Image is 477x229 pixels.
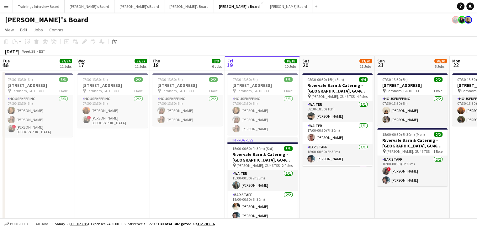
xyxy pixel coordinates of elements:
[386,88,419,93] span: Farnham, GU10 3DJ
[87,88,119,93] span: Farnham, GU10 3DJ
[307,77,344,82] span: 08:30-00:30 (16h) (Sun)
[214,0,265,13] button: [PERSON_NAME]'s Board
[2,61,10,69] span: 16
[434,59,447,63] span: 28/30
[387,167,391,171] span: !
[464,16,472,24] app-user-avatar: Nikoleta Gehfeld
[152,73,223,126] app-job-card: 07:30-13:30 (6h)2/2[STREET_ADDRESS] Farnham, GU10 3DJ1 RoleHousekeeping2/207:30-13:30 (6h)[PERSON...
[284,88,293,93] span: 1 Role
[134,77,143,82] span: 2/2
[209,77,218,82] span: 2/2
[377,137,448,149] h3: Rivervale Barn & Catering - [GEOGRAPHIC_DATA], GU46 7SS
[377,156,448,186] app-card-role: BAR STAFF2/218:00-00:30 (6h30m)![PERSON_NAME][PERSON_NAME]
[452,58,460,64] span: Mon
[55,221,215,226] div: Salary £2 + Expenses £450.00 + Subsistence £1 229.31 =
[3,221,29,227] button: Budgeted
[3,26,16,34] a: View
[282,163,293,168] span: 2 Roles
[227,95,298,135] app-card-role: Housekeeping3/307:30-13:30 (6h)[PERSON_NAME][PERSON_NAME][PERSON_NAME]
[227,170,298,191] app-card-role: Waiter1/115:00-00:30 (9h30m)[PERSON_NAME]
[452,16,459,24] app-user-avatar: Thomasina Dixon
[152,83,223,88] h3: [STREET_ADDRESS]
[12,125,16,129] span: !
[209,88,218,93] span: 1 Role
[377,128,448,186] div: 18:00-00:30 (6h30m) (Mon)2/2Rivervale Barn & Catering - [GEOGRAPHIC_DATA], GU46 7SS [PERSON_NAME]...
[87,116,91,120] span: !
[227,83,298,88] h3: [STREET_ADDRESS]
[70,221,87,226] tcxspan: Call 311 023.85 via 3CX
[301,61,309,69] span: 20
[377,58,385,64] span: Sun
[3,58,10,64] span: Tue
[12,88,44,93] span: Farnham, GU10 3DJ
[360,64,372,69] div: 11 Jobs
[386,149,430,154] span: [PERSON_NAME], GU46 7SS
[376,61,385,69] span: 21
[434,132,443,137] span: 2/2
[302,73,373,166] div: 08:30-00:30 (16h) (Sun)4/4Rivervale Barn & Catering - [GEOGRAPHIC_DATA], GU46 7SS [PERSON_NAME], ...
[382,132,425,137] span: 18:00-00:30 (6h30m) (Mon)
[377,95,448,126] app-card-role: Housekeeping2/207:30-13:30 (6h)[PERSON_NAME][PERSON_NAME]
[226,61,233,69] span: 19
[34,27,43,33] span: Jobs
[284,77,293,82] span: 3/3
[3,83,73,88] h3: [STREET_ADDRESS]
[197,221,215,226] tcxspan: Call 312 703.16 via 3CX
[20,27,27,33] span: Edit
[265,0,312,13] button: [PERSON_NAME] Board
[227,137,298,222] app-job-card: In progress15:00-00:30 (9h30m) (Sat)3/3Rivervale Barn & Catering - [GEOGRAPHIC_DATA], GU46 7SS [P...
[77,83,148,88] h3: [STREET_ADDRESS]
[77,95,148,128] app-card-role: Housekeeping2/207:30-13:30 (6h)[PERSON_NAME]![PERSON_NAME][GEOGRAPHIC_DATA]
[34,221,50,226] span: All jobs
[157,77,183,82] span: 07:30-13:30 (6h)
[435,64,447,69] div: 5 Jobs
[236,163,280,168] span: [PERSON_NAME], GU46 7SS
[152,58,160,64] span: Thu
[135,59,147,63] span: 57/57
[302,165,373,186] app-card-role: Waiter1/1
[302,101,373,122] app-card-role: Waiter1/108:30-18:30 (10h)[PERSON_NAME]
[212,59,220,63] span: 8/8
[285,64,297,69] div: 10 Jobs
[227,191,298,222] app-card-role: BAR STAFF2/218:00-00:30 (6h30m)[PERSON_NAME][PERSON_NAME]
[227,58,233,64] span: Fri
[10,222,28,226] span: Budgeted
[77,73,148,128] app-job-card: 07:30-13:30 (6h)2/2[STREET_ADDRESS] Farnham, GU10 3DJ1 RoleHousekeeping2/207:30-13:30 (6h)[PERSON...
[49,27,63,33] span: Comms
[359,77,368,82] span: 4/4
[227,137,298,142] div: In progress
[458,16,466,24] app-user-avatar: Thomasina Dixon
[162,221,215,226] span: Total Budgeted £2
[151,61,160,69] span: 18
[3,73,73,137] app-job-card: 07:30-13:30 (6h)3/3[STREET_ADDRESS] Farnham, GU10 3DJ1 RoleHousekeeping3/307:30-13:30 (6h)[PERSON...
[60,59,72,63] span: 24/24
[302,144,373,165] app-card-role: BAR STAFF1/118:00-00:30 (6h30m)[PERSON_NAME]
[377,73,448,126] app-job-card: 07:30-13:30 (6h)2/2[STREET_ADDRESS] Farnham, GU10 3DJ1 RoleHousekeeping2/207:30-13:30 (6h)[PERSON...
[59,77,68,82] span: 3/3
[433,149,443,154] span: 1 Role
[232,77,258,82] span: 07:30-13:30 (6h)
[47,26,66,34] a: Comms
[227,73,298,135] app-job-card: 07:30-13:30 (6h)3/3[STREET_ADDRESS] Farnham, GU10 3DJ1 RoleHousekeeping3/307:30-13:30 (6h)[PERSON...
[152,95,223,126] app-card-role: Housekeeping2/207:30-13:30 (6h)[PERSON_NAME][PERSON_NAME]
[65,0,114,13] button: [PERSON_NAME]'s Board
[82,77,108,82] span: 07:30-13:30 (6h)
[77,58,86,64] span: Wed
[77,61,86,69] span: 17
[39,49,45,54] div: BST
[212,64,222,69] div: 6 Jobs
[3,95,73,137] app-card-role: Housekeeping3/307:30-13:30 (6h)[PERSON_NAME][PERSON_NAME]![PERSON_NAME][GEOGRAPHIC_DATA]
[60,64,72,69] div: 11 Jobs
[134,88,143,93] span: 1 Role
[451,61,460,69] span: 22
[162,88,194,93] span: Farnham, GU10 3DJ
[5,15,88,24] h1: [PERSON_NAME]'s Board
[135,64,147,69] div: 11 Jobs
[302,83,373,94] h3: Rivervale Barn & Catering - [GEOGRAPHIC_DATA], GU46 7SS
